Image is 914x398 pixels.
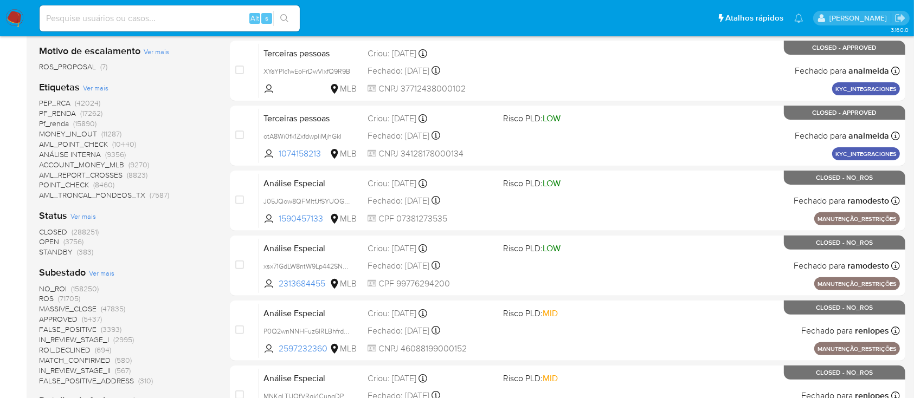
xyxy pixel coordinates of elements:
span: 3.160.0 [891,25,909,34]
span: Atalhos rápidos [725,12,783,24]
a: Notificações [794,14,803,23]
a: Sair [894,12,906,24]
span: Alt [250,13,259,23]
span: s [265,13,268,23]
button: search-icon [273,11,295,26]
p: adriano.brito@mercadolivre.com [829,13,891,23]
input: Pesquise usuários ou casos... [40,11,300,25]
